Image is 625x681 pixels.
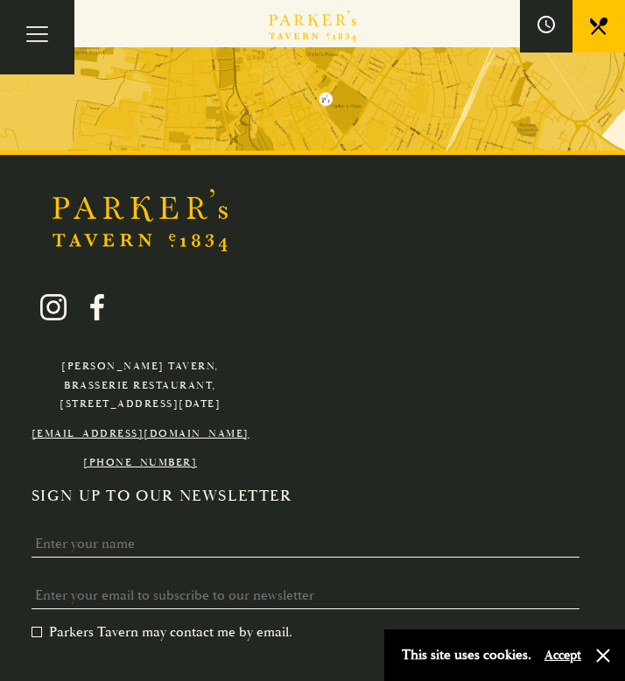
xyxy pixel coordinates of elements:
input: Enter your email to subscribe to our newsletter [32,582,580,609]
a: [EMAIL_ADDRESS][DOMAIN_NAME] [32,427,249,440]
button: Accept [544,647,581,663]
a: [PHONE_NUMBER] [83,456,197,469]
label: Parkers Tavern may contact me by email. [32,623,292,641]
input: Enter your name [32,530,580,558]
h2: Sign up to our newsletter [32,487,594,506]
button: Close and accept [594,647,612,664]
p: [PERSON_NAME] Tavern, Brasserie Restaurant, [STREET_ADDRESS][DATE] [32,357,249,414]
p: This site uses cookies. [402,642,531,668]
